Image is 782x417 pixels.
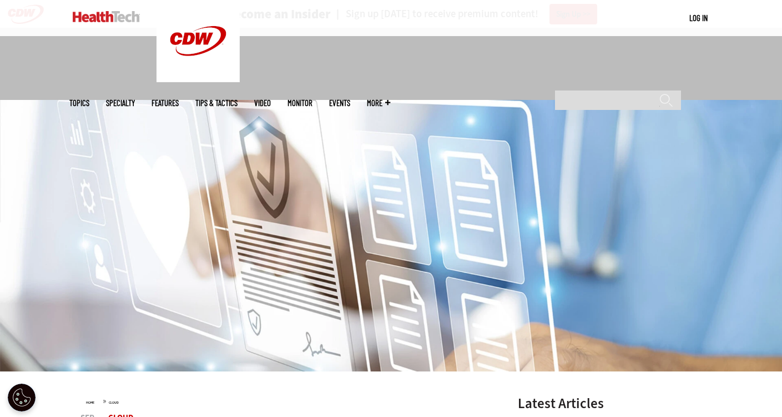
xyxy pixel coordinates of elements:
[69,99,89,107] span: Topics
[106,99,135,107] span: Specialty
[689,12,708,24] div: User menu
[8,384,36,411] div: Cookie Settings
[152,99,179,107] a: Features
[329,99,350,107] a: Events
[157,73,240,85] a: CDW
[287,99,312,107] a: MonITor
[109,400,119,405] a: Cloud
[73,11,140,22] img: Home
[195,99,238,107] a: Tips & Tactics
[86,400,94,405] a: Home
[86,396,489,405] div: »
[8,384,36,411] button: Open Preferences
[367,99,390,107] span: More
[518,396,684,410] h3: Latest Articles
[689,13,708,23] a: Log in
[254,99,271,107] a: Video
